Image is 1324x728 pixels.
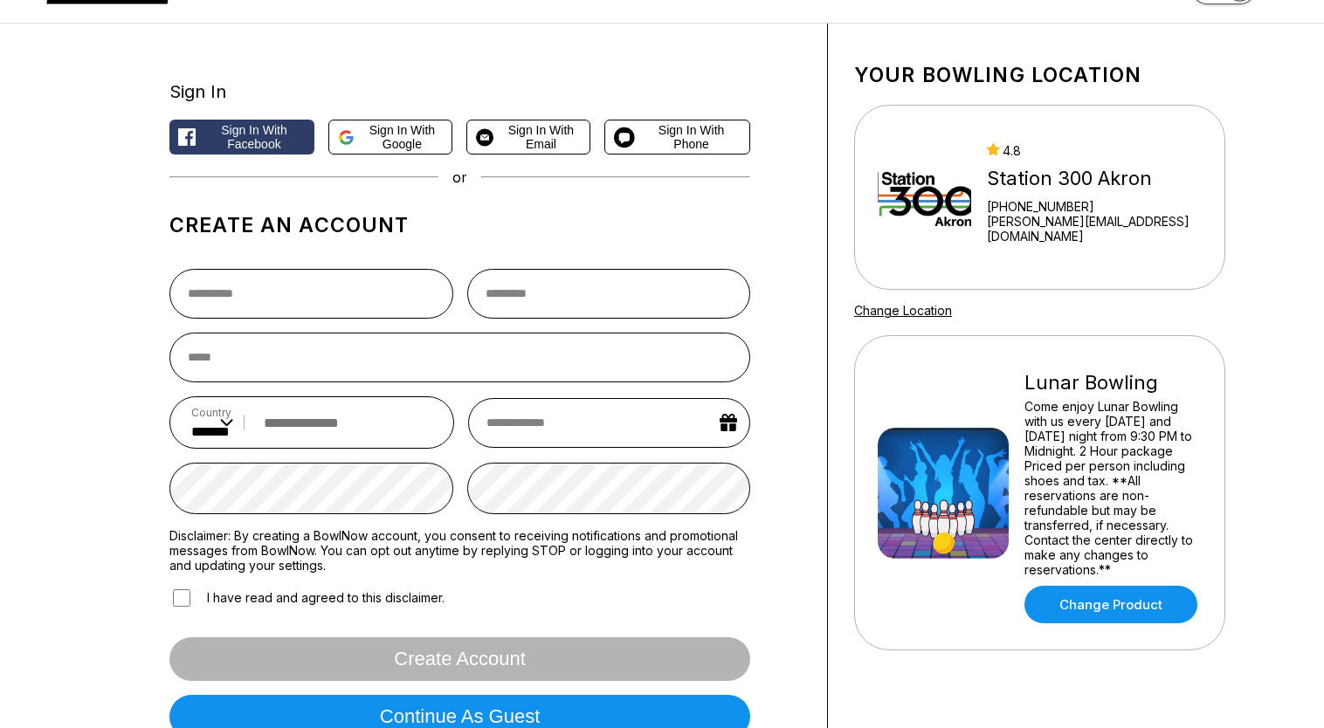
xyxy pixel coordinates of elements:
[854,63,1225,87] h1: Your bowling location
[169,120,314,155] button: Sign in with Facebook
[169,213,750,237] h1: Create an account
[362,123,444,151] span: Sign in with Google
[500,123,581,151] span: Sign in with Email
[466,120,590,155] button: Sign in with Email
[173,589,190,607] input: I have read and agreed to this disclaimer.
[987,199,1202,214] div: [PHONE_NUMBER]
[987,143,1202,158] div: 4.8
[169,81,750,102] div: Sign In
[878,132,971,263] img: Station 300 Akron
[203,123,306,151] span: Sign in with Facebook
[169,587,445,609] label: I have read and agreed to this disclaimer.
[328,120,452,155] button: Sign in with Google
[604,120,750,155] button: Sign in with Phone
[878,428,1009,559] img: Lunar Bowling
[854,303,952,318] a: Change Location
[642,123,741,151] span: Sign in with Phone
[1024,371,1202,395] div: Lunar Bowling
[987,214,1202,244] a: [PERSON_NAME][EMAIL_ADDRESS][DOMAIN_NAME]
[169,168,750,186] div: or
[191,406,233,419] label: Country
[169,528,750,573] label: Disclaimer: By creating a BowlNow account, you consent to receiving notifications and promotional...
[1024,586,1197,623] a: Change Product
[1024,399,1202,577] div: Come enjoy Lunar Bowling with us every [DATE] and [DATE] night from 9:30 PM to Midnight. 2 Hour p...
[987,167,1202,190] div: Station 300 Akron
